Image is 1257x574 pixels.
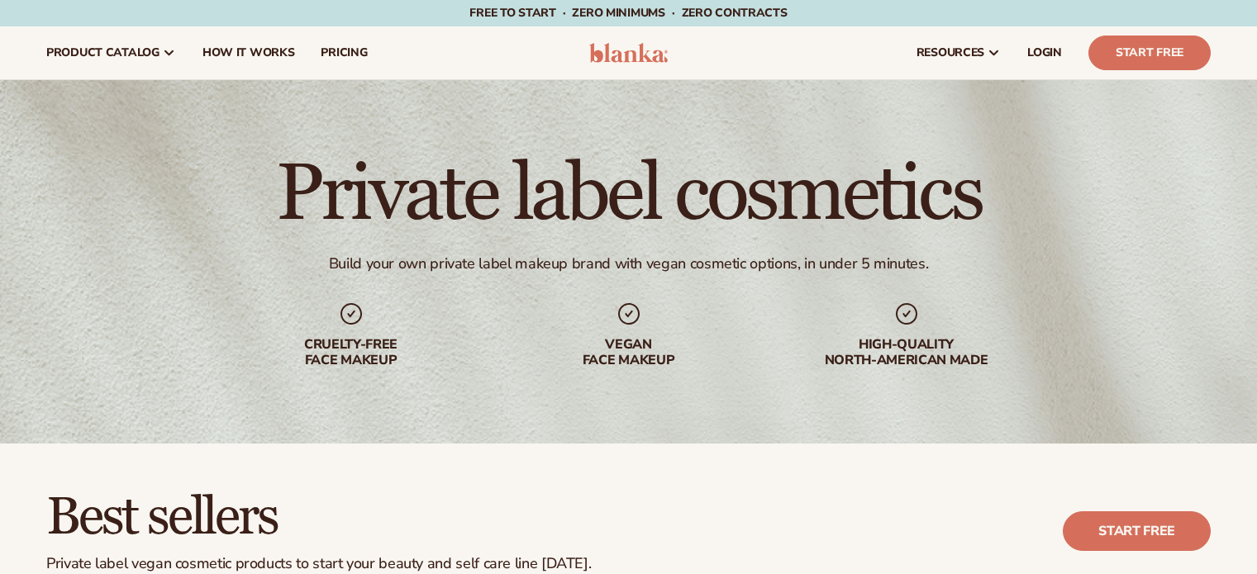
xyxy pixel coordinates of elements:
a: Start Free [1088,36,1211,70]
span: How It Works [202,46,295,59]
div: High-quality North-american made [801,337,1012,368]
span: LOGIN [1027,46,1062,59]
span: Free to start · ZERO minimums · ZERO contracts [469,5,787,21]
span: resources [917,46,984,59]
div: Vegan face makeup [523,337,735,368]
img: logo [589,43,668,63]
h2: Best sellers [46,490,591,545]
h1: Private label cosmetics [276,155,981,235]
div: Private label vegan cosmetic products to start your beauty and self care line [DATE]. [46,555,591,573]
span: pricing [321,46,367,59]
a: resources [903,26,1014,79]
div: Build your own private label makeup brand with vegan cosmetic options, in under 5 minutes. [329,254,929,273]
a: How It Works [189,26,308,79]
div: Cruelty-free face makeup [245,337,457,368]
a: product catalog [33,26,189,79]
a: pricing [307,26,380,79]
span: product catalog [46,46,160,59]
a: LOGIN [1014,26,1075,79]
a: Start free [1063,511,1211,551]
